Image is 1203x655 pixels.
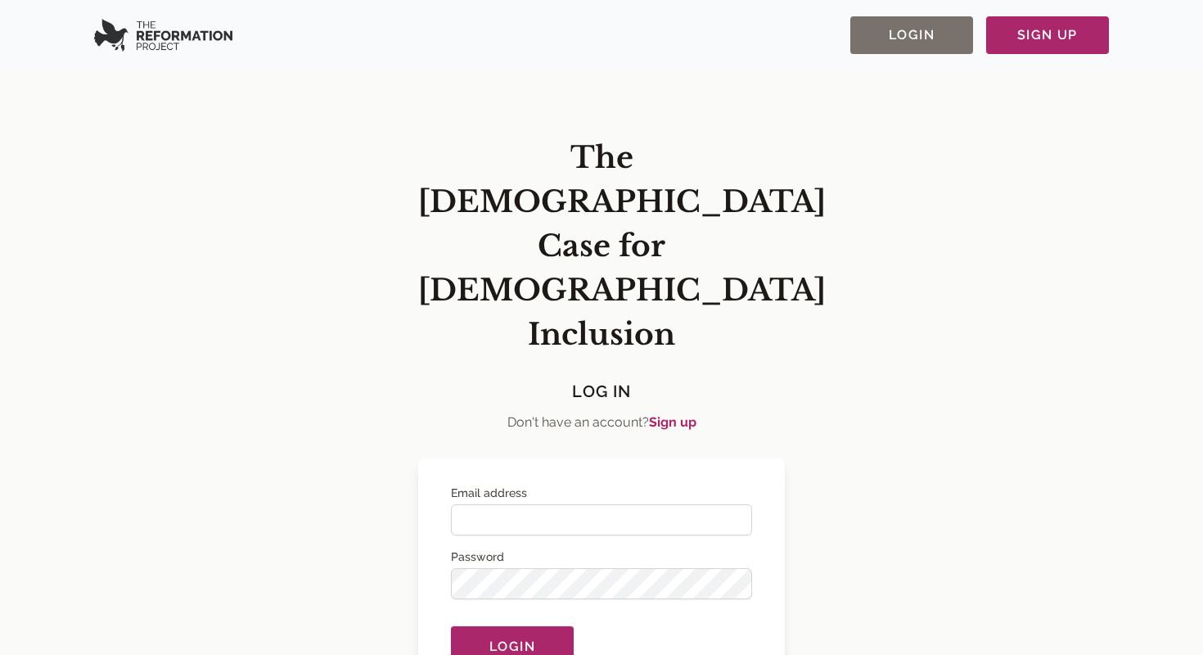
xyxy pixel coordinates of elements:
[850,16,973,54] button: Login
[451,485,752,501] label: Email address
[649,414,696,430] a: Sign up
[94,19,232,52] img: Serverless SaaS Boilerplate
[451,549,752,565] label: Password
[418,377,785,406] h4: Log In
[1017,25,1078,45] span: Sign Up
[418,136,785,357] h1: The [DEMOGRAPHIC_DATA] Case for [DEMOGRAPHIC_DATA] Inclusion
[889,25,935,45] span: Login
[986,16,1109,54] button: Sign Up
[418,413,785,432] p: Don't have an account?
